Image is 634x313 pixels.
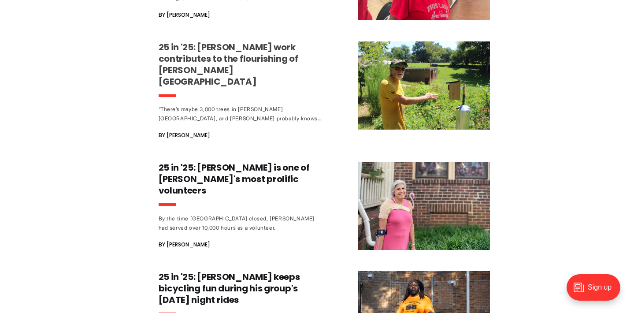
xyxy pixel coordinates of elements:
a: 25 in '25: [PERSON_NAME] work contributes to the flourishing of [PERSON_NAME][GEOGRAPHIC_DATA] “T... [159,41,490,141]
div: By the time [GEOGRAPHIC_DATA] closed, [PERSON_NAME] had served over 10,000 hours as a volunteer. [159,214,323,232]
h3: 25 in '25: [PERSON_NAME] work contributes to the flourishing of [PERSON_NAME][GEOGRAPHIC_DATA] [159,41,323,87]
iframe: portal-trigger [559,270,634,313]
h3: 25 in '25: [PERSON_NAME] is one of [PERSON_NAME]'s most prolific volunteers [159,162,323,196]
h3: 25 in '25: [PERSON_NAME] keeps bicycling fun during his group's [DATE] night rides [159,271,323,306]
img: 25 in '25: Lisa Hearl is one of Richmond's most prolific volunteers [358,162,490,250]
span: By [PERSON_NAME] [159,10,210,20]
span: By [PERSON_NAME] [159,239,210,250]
a: 25 in '25: [PERSON_NAME] is one of [PERSON_NAME]'s most prolific volunteers By the time [GEOGRAPH... [159,162,490,250]
img: 25 in '25: Karl Huber's work contributes to the flourishing of Byrd Park [358,41,490,130]
span: By [PERSON_NAME] [159,130,210,141]
div: “There’s maybe 3,000 trees in [PERSON_NAME][GEOGRAPHIC_DATA], and [PERSON_NAME] probably knows ev... [159,104,323,123]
